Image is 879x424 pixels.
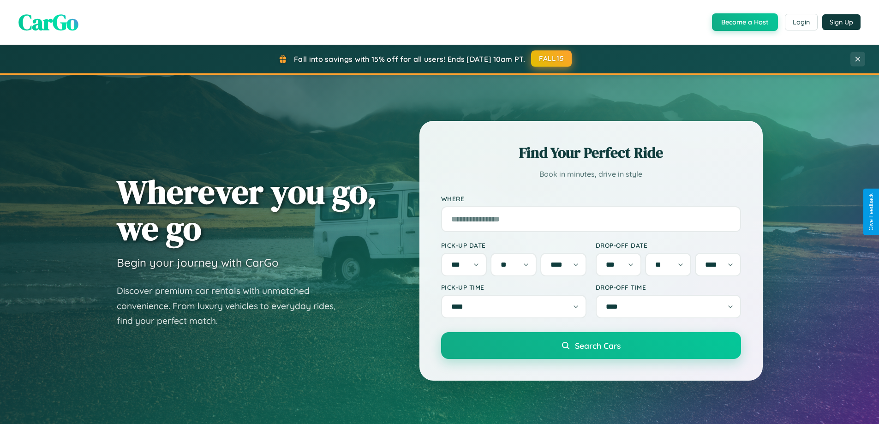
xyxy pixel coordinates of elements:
span: Fall into savings with 15% off for all users! Ends [DATE] 10am PT. [294,54,525,64]
p: Book in minutes, drive in style [441,167,741,181]
h3: Begin your journey with CarGo [117,256,279,269]
button: Search Cars [441,332,741,359]
button: Sign Up [822,14,861,30]
span: CarGo [18,7,78,37]
button: Become a Host [712,13,778,31]
label: Pick-up Date [441,241,586,249]
h1: Wherever you go, we go [117,173,377,246]
div: Give Feedback [868,193,874,231]
h2: Find Your Perfect Ride [441,143,741,163]
span: Search Cars [575,340,621,351]
iframe: Intercom live chat [9,393,31,415]
p: Discover premium car rentals with unmatched convenience. From luxury vehicles to everyday rides, ... [117,283,347,328]
label: Drop-off Date [596,241,741,249]
button: Login [785,14,818,30]
label: Drop-off Time [596,283,741,291]
label: Pick-up Time [441,283,586,291]
label: Where [441,195,741,203]
button: FALL15 [531,50,572,67]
